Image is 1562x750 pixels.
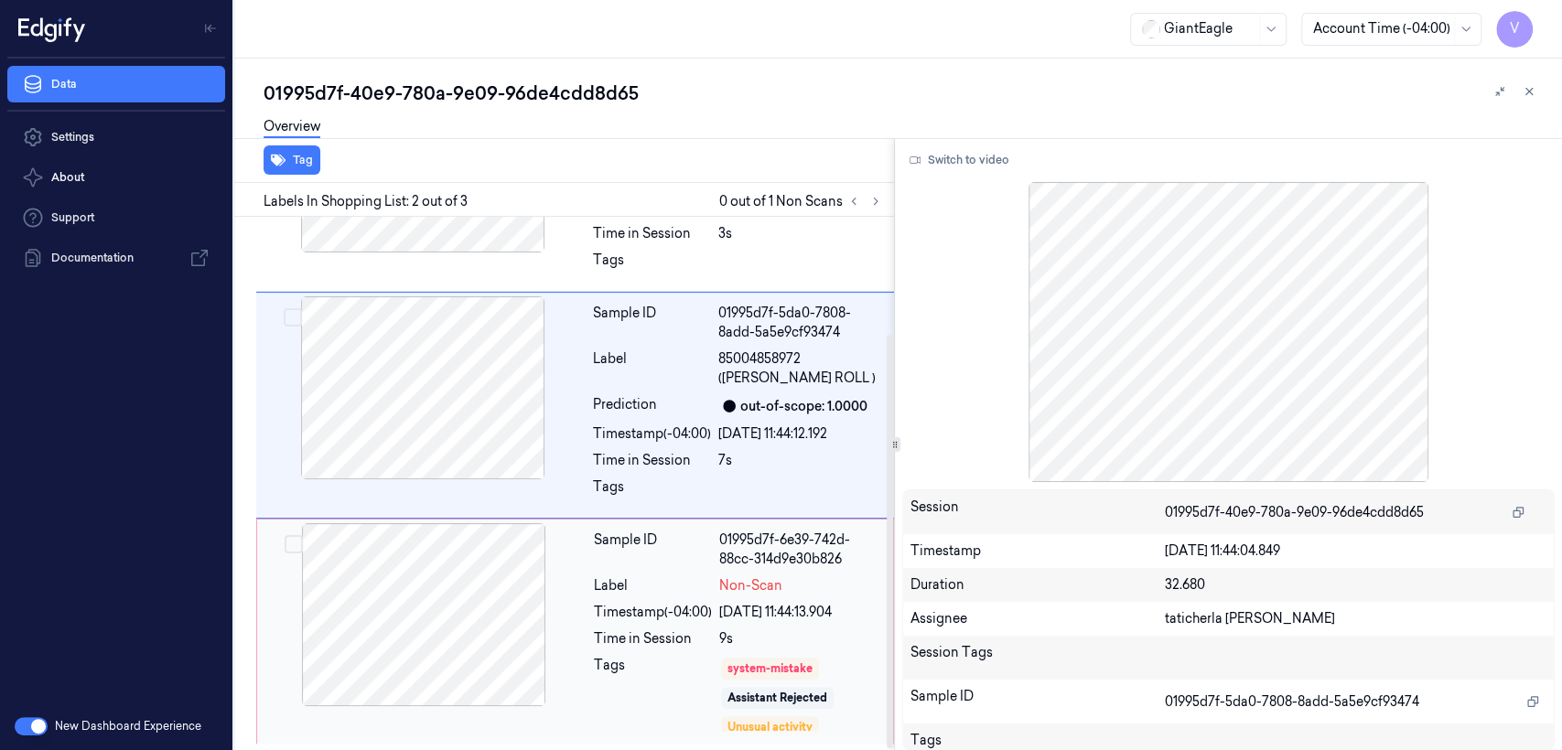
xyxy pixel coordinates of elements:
[902,145,1017,175] button: Switch to video
[910,643,1165,672] div: Session Tags
[910,687,1165,716] div: Sample ID
[196,14,225,43] button: Toggle Navigation
[740,397,867,416] div: out-of-scope: 1.0000
[910,541,1165,561] div: Timestamp
[593,224,711,243] div: Time in Session
[718,451,883,470] div: 7s
[718,224,883,243] div: 3s
[1165,609,1546,628] div: taticherla [PERSON_NAME]
[593,451,711,470] div: Time in Session
[719,603,882,622] div: [DATE] 11:44:13.904
[719,629,882,648] div: 9s
[593,424,711,444] div: Timestamp (-04:00)
[593,477,711,507] div: Tags
[910,609,1165,628] div: Assignee
[1165,575,1546,595] div: 32.680
[593,395,711,417] div: Prediction
[594,530,712,569] div: Sample ID
[718,424,883,444] div: [DATE] 11:44:12.192
[727,690,827,706] div: Assistant Rejected
[594,603,712,622] div: Timestamp (-04:00)
[594,576,712,595] div: Label
[593,304,711,342] div: Sample ID
[593,349,711,388] div: Label
[7,199,225,236] a: Support
[264,117,320,138] a: Overview
[264,80,1547,106] div: 01995d7f-40e9-780a-9e09-96de4cdd8d65
[1165,503,1424,522] span: 01995d7f-40e9-780a-9e09-96de4cdd8d65
[594,656,712,733] div: Tags
[727,719,813,735] div: Unusual activity
[7,240,225,276] a: Documentation
[1496,11,1533,48] button: V
[264,145,320,175] button: Tag
[7,66,225,102] a: Data
[285,535,303,553] button: Select row
[594,629,712,648] div: Time in Session
[910,498,1165,527] div: Session
[593,251,711,280] div: Tags
[719,190,887,212] span: 0 out of 1 Non Scans
[718,304,883,342] div: 01995d7f-5da0-7808-8add-5a5e9cf93474
[7,119,225,155] a: Settings
[264,192,468,211] span: Labels In Shopping List: 2 out of 3
[718,349,883,388] span: 85004858972 ([PERSON_NAME] ROLL )
[727,660,813,677] div: system-mistake
[284,308,302,327] button: Select row
[910,575,1165,595] div: Duration
[1165,692,1419,712] span: 01995d7f-5da0-7808-8add-5a5e9cf93474
[719,576,782,595] span: Non-Scan
[719,530,882,569] div: 01995d7f-6e39-742d-88cc-314d9e30b826
[7,159,225,196] button: About
[1165,541,1546,561] div: [DATE] 11:44:04.849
